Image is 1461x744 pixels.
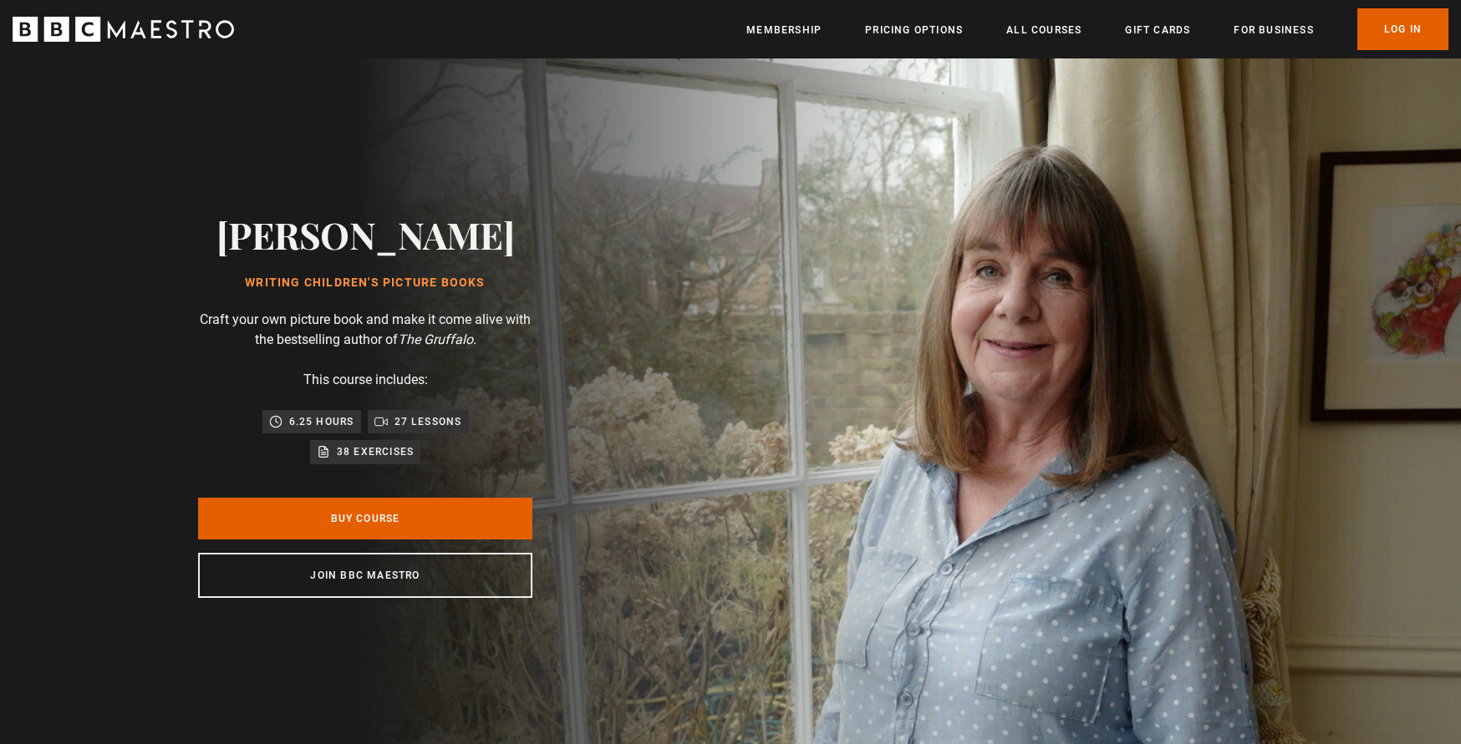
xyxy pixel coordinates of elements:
p: This course includes: [303,370,428,390]
p: 38 exercises [337,443,414,460]
nav: Primary [746,8,1448,50]
a: Buy Course [198,498,532,539]
h2: [PERSON_NAME] [216,213,515,256]
p: Craft your own picture book and make it come alive with the bestselling author of . [198,310,532,350]
a: Gift Cards [1125,22,1190,38]
a: Join BBC Maestro [198,553,532,598]
a: Log In [1357,8,1448,50]
a: Membership [746,22,822,38]
p: 6.25 hours [289,413,354,430]
a: All Courses [1006,22,1082,38]
svg: BBC Maestro [13,17,234,42]
i: The Gruffalo [398,332,473,347]
a: For business [1234,22,1313,38]
h1: Writing Children's Picture Books [216,276,515,290]
a: Pricing Options [865,22,963,38]
p: 27 lessons [395,413,462,430]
